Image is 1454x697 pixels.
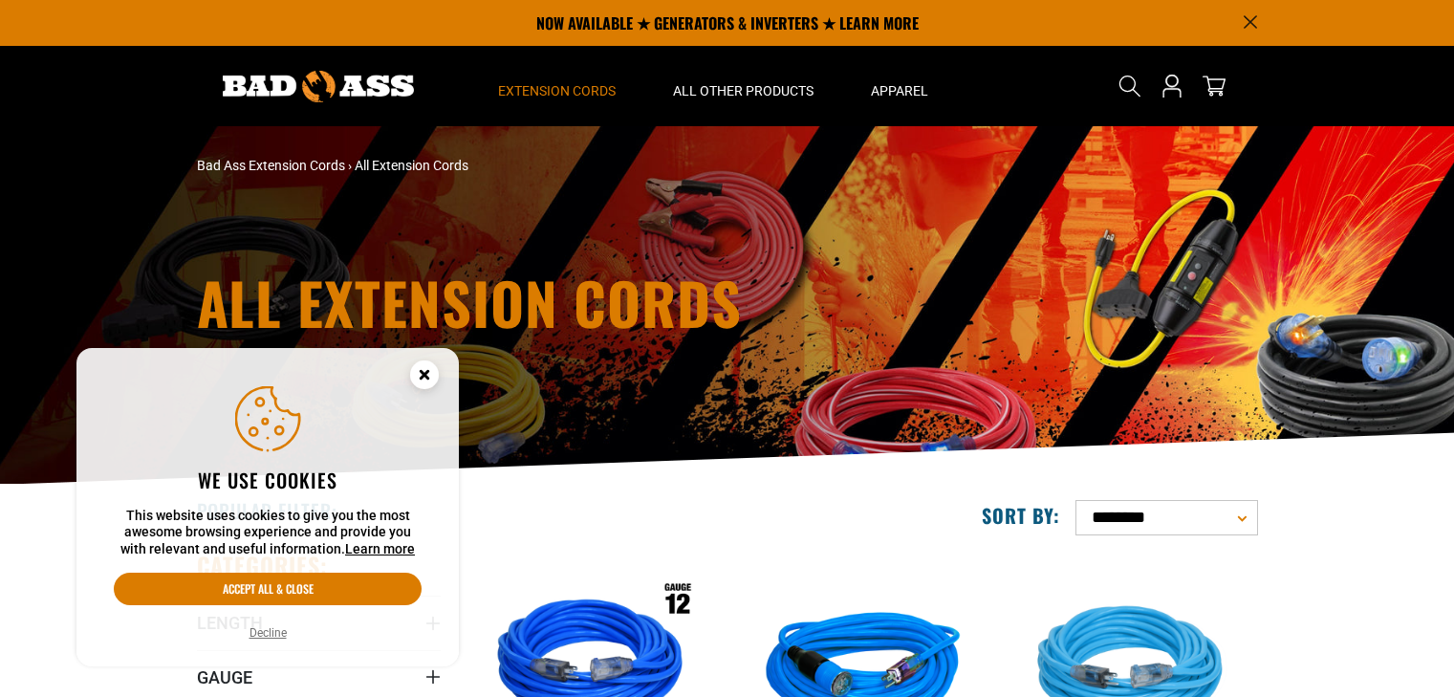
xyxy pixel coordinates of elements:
a: Learn more [345,541,415,556]
img: Bad Ass Extension Cords [223,71,414,102]
p: This website uses cookies to give you the most awesome browsing experience and provide you with r... [114,508,422,558]
span: Apparel [871,82,928,99]
summary: Search [1115,71,1145,101]
aside: Cookie Consent [76,348,459,667]
span: All Extension Cords [355,158,468,173]
summary: Apparel [842,46,957,126]
summary: Extension Cords [469,46,644,126]
button: Decline [244,623,293,643]
h2: We use cookies [114,468,422,492]
span: Gauge [197,666,252,688]
span: › [348,158,352,173]
span: All Other Products [673,82,814,99]
button: Accept all & close [114,573,422,605]
h1: All Extension Cords [197,273,895,331]
nav: breadcrumbs [197,156,895,176]
span: Extension Cords [498,82,616,99]
label: Sort by: [982,503,1060,528]
summary: All Other Products [644,46,842,126]
a: Bad Ass Extension Cords [197,158,345,173]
